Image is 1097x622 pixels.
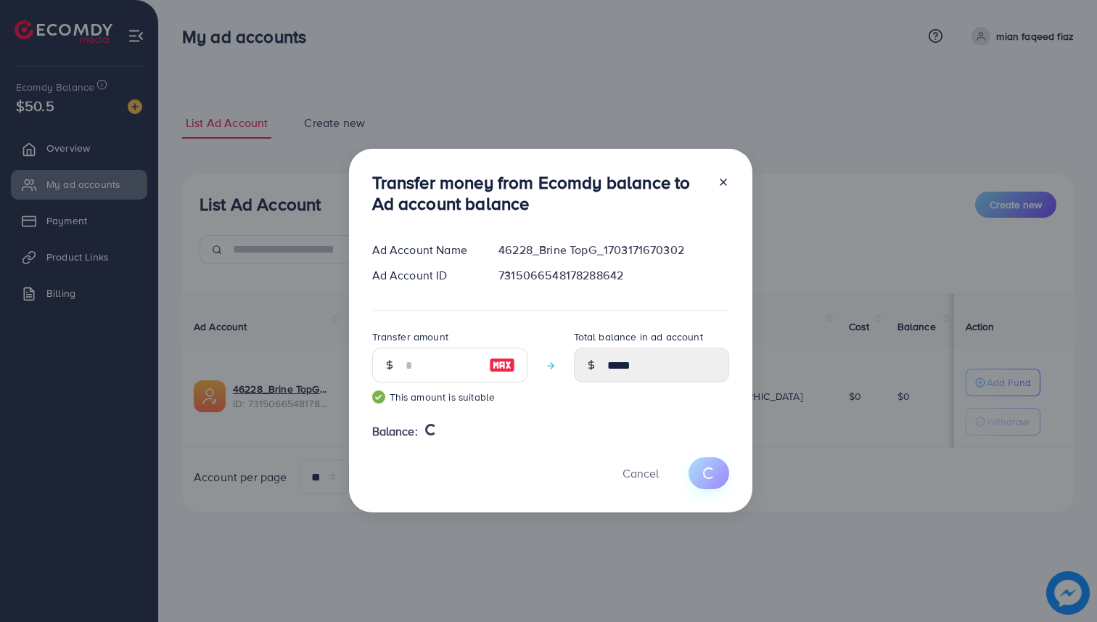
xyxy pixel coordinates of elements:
img: guide [372,390,385,404]
div: Ad Account Name [361,242,488,258]
div: 7315066548178288642 [487,267,740,284]
h3: Transfer money from Ecomdy balance to Ad account balance [372,172,706,214]
label: Transfer amount [372,330,448,344]
img: image [489,356,515,374]
small: This amount is suitable [372,390,527,404]
div: 46228_Brine TopG_1703171670302 [487,242,740,258]
button: Cancel [604,457,677,488]
span: Cancel [623,465,659,481]
div: Ad Account ID [361,267,488,284]
span: Balance: [372,423,418,440]
label: Total balance in ad account [574,330,703,344]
